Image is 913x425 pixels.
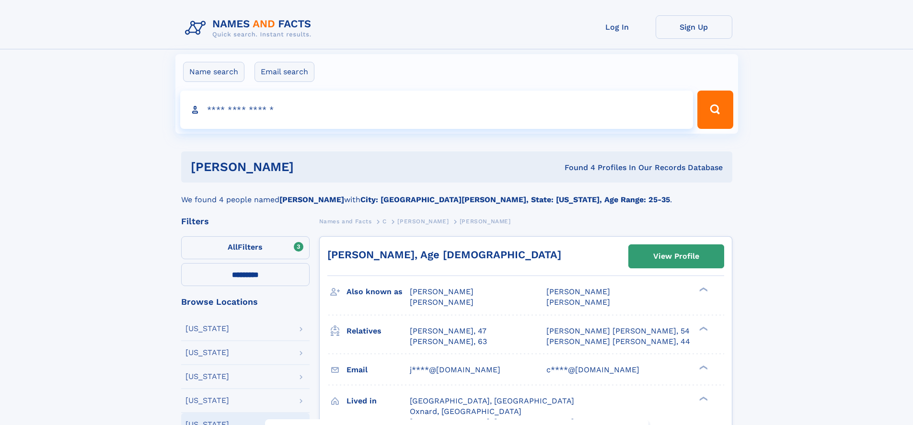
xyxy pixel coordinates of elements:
div: [US_STATE] [185,373,229,380]
span: [GEOGRAPHIC_DATA], [GEOGRAPHIC_DATA] [410,396,574,405]
span: [PERSON_NAME] [410,298,474,307]
div: ❯ [697,364,708,370]
a: [PERSON_NAME] [PERSON_NAME], 44 [546,336,690,347]
h1: [PERSON_NAME] [191,161,429,173]
input: search input [180,91,693,129]
div: View Profile [653,245,699,267]
label: Email search [254,62,314,82]
div: [US_STATE] [185,349,229,356]
a: [PERSON_NAME], 47 [410,326,486,336]
a: Names and Facts [319,215,372,227]
a: Log In [579,15,656,39]
label: Name search [183,62,244,82]
img: Logo Names and Facts [181,15,319,41]
div: We found 4 people named with . [181,183,732,206]
div: [US_STATE] [185,397,229,404]
span: [PERSON_NAME] [410,287,474,296]
span: [PERSON_NAME] [397,218,449,225]
h3: Also known as [347,284,410,300]
a: C [382,215,387,227]
b: City: [GEOGRAPHIC_DATA][PERSON_NAME], State: [US_STATE], Age Range: 25-35 [360,195,670,204]
b: [PERSON_NAME] [279,195,344,204]
a: [PERSON_NAME], 63 [410,336,487,347]
a: [PERSON_NAME] [397,215,449,227]
h3: Email [347,362,410,378]
div: ❯ [697,325,708,332]
span: All [228,242,238,252]
div: Filters [181,217,310,226]
div: Browse Locations [181,298,310,306]
span: C [382,218,387,225]
h3: Relatives [347,323,410,339]
a: [PERSON_NAME], Age [DEMOGRAPHIC_DATA] [327,249,561,261]
h3: Lived in [347,393,410,409]
a: Sign Up [656,15,732,39]
a: View Profile [629,245,724,268]
button: Search Button [697,91,733,129]
span: [PERSON_NAME] [546,298,610,307]
div: ❯ [697,395,708,402]
label: Filters [181,236,310,259]
div: ❯ [697,287,708,293]
span: [PERSON_NAME] [546,287,610,296]
a: [PERSON_NAME] [PERSON_NAME], 54 [546,326,690,336]
span: [PERSON_NAME] [460,218,511,225]
span: Oxnard, [GEOGRAPHIC_DATA] [410,407,521,416]
div: Found 4 Profiles In Our Records Database [429,162,723,173]
div: [US_STATE] [185,325,229,333]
